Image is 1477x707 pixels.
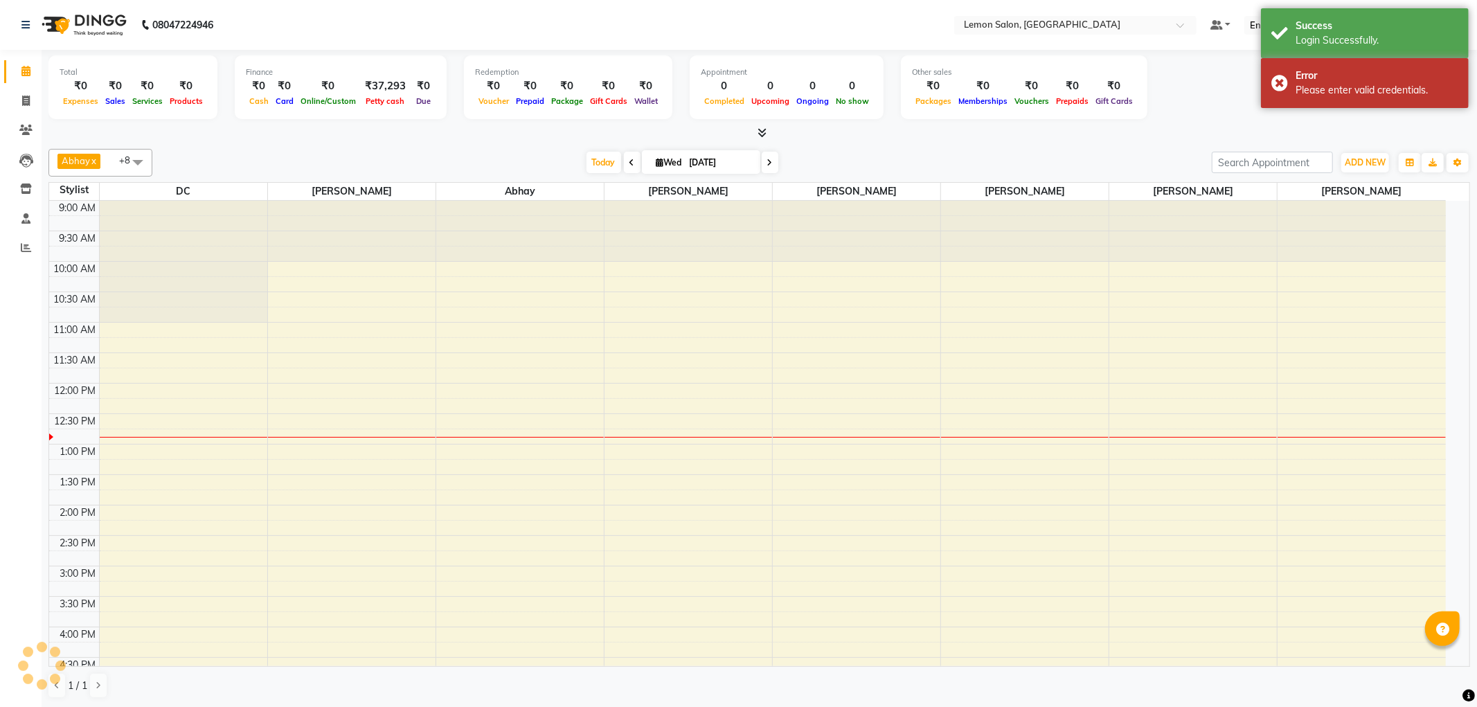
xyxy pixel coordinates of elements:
span: [PERSON_NAME] [1109,183,1277,200]
div: ₹0 [60,78,102,94]
span: Abhay [62,155,90,166]
span: Gift Cards [587,96,631,106]
div: ₹0 [272,78,297,94]
div: Redemption [475,66,661,78]
div: 2:00 PM [57,505,99,520]
div: ₹0 [955,78,1011,94]
div: ₹0 [1053,78,1092,94]
div: 11:30 AM [51,353,99,368]
span: [PERSON_NAME] [773,183,940,200]
span: Gift Cards [1092,96,1136,106]
span: +8 [119,154,141,165]
span: 1 / 1 [68,679,87,693]
span: Expenses [60,96,102,106]
div: ₹0 [631,78,661,94]
div: 9:30 AM [57,231,99,246]
span: Products [166,96,206,106]
div: 4:30 PM [57,658,99,672]
span: Due [413,96,434,106]
div: 10:30 AM [51,292,99,307]
img: logo [35,6,130,44]
div: Finance [246,66,436,78]
div: ₹0 [166,78,206,94]
div: 11:00 AM [51,323,99,337]
div: ₹37,293 [359,78,411,94]
div: 1:00 PM [57,445,99,459]
span: Vouchers [1011,96,1053,106]
div: ₹0 [1092,78,1136,94]
div: ₹0 [129,78,166,94]
span: No show [832,96,872,106]
span: Today [587,152,621,173]
div: Please enter valid credentials. [1296,83,1458,98]
span: [PERSON_NAME] [1278,183,1446,200]
div: 3:30 PM [57,597,99,611]
div: Total [60,66,206,78]
span: Ongoing [793,96,832,106]
div: ₹0 [297,78,359,94]
div: Stylist [49,183,99,197]
input: Search Appointment [1212,152,1333,173]
span: ADD NEW [1345,157,1386,168]
div: 12:00 PM [52,384,99,398]
div: ₹0 [548,78,587,94]
div: ₹0 [411,78,436,94]
span: Upcoming [748,96,793,106]
span: Card [272,96,297,106]
span: Package [548,96,587,106]
span: Abhay [436,183,604,200]
div: ₹0 [102,78,129,94]
div: Success [1296,19,1458,33]
div: 2:30 PM [57,536,99,551]
span: Wallet [631,96,661,106]
span: Sales [102,96,129,106]
span: DC [100,183,267,200]
div: 10:00 AM [51,262,99,276]
span: Petty cash [363,96,409,106]
span: Prepaids [1053,96,1092,106]
span: Memberships [955,96,1011,106]
span: [PERSON_NAME] [605,183,772,200]
div: ₹0 [1011,78,1053,94]
span: Cash [246,96,272,106]
span: Packages [912,96,955,106]
span: Wed [653,157,686,168]
span: Prepaid [512,96,548,106]
span: Voucher [475,96,512,106]
div: 0 [701,78,748,94]
div: 1:30 PM [57,475,99,490]
div: 0 [748,78,793,94]
button: ADD NEW [1341,153,1389,172]
div: Appointment [701,66,872,78]
a: x [90,155,96,166]
div: ₹0 [587,78,631,94]
div: 9:00 AM [57,201,99,215]
div: Login Successfully. [1296,33,1458,48]
div: 12:30 PM [52,414,99,429]
span: Online/Custom [297,96,359,106]
div: Error [1296,69,1458,83]
span: [PERSON_NAME] [941,183,1109,200]
span: Services [129,96,166,106]
div: ₹0 [912,78,955,94]
span: Completed [701,96,748,106]
b: 08047224946 [152,6,213,44]
div: 4:00 PM [57,627,99,642]
div: 0 [832,78,872,94]
div: 3:00 PM [57,566,99,581]
div: Other sales [912,66,1136,78]
span: [PERSON_NAME] [268,183,436,200]
input: 2025-09-03 [686,152,755,173]
div: ₹0 [475,78,512,94]
div: ₹0 [512,78,548,94]
div: ₹0 [246,78,272,94]
div: 0 [793,78,832,94]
